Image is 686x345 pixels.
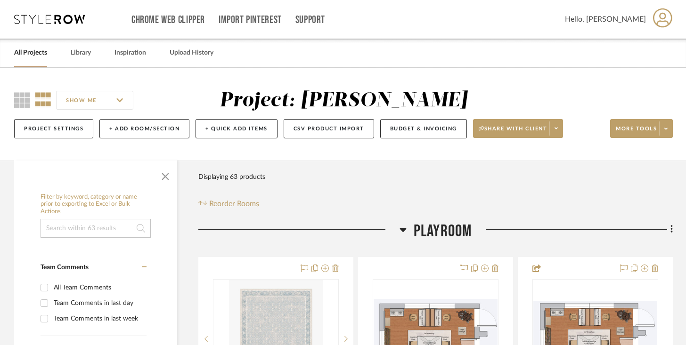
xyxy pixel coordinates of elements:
a: Support [295,16,325,24]
div: Project: [PERSON_NAME] [220,91,467,111]
button: Share with client [473,119,563,138]
button: Project Settings [14,119,93,138]
span: More tools [616,125,657,139]
span: Share with client [479,125,547,139]
a: All Projects [14,47,47,59]
div: Team Comments in last week [54,311,144,326]
button: CSV Product Import [284,119,374,138]
span: Reorder Rooms [209,198,259,209]
button: Reorder Rooms [198,198,259,209]
a: Inspiration [114,47,146,59]
input: Search within 63 results [41,219,151,238]
a: Chrome Web Clipper [131,16,205,24]
a: Import Pinterest [219,16,282,24]
span: Hello, [PERSON_NAME] [565,14,646,25]
button: Close [156,165,175,184]
button: Budget & Invoicing [380,119,467,138]
button: + Quick Add Items [196,119,278,138]
div: All Team Comments [54,280,144,295]
a: Upload History [170,47,213,59]
h6: Filter by keyword, category or name prior to exporting to Excel or Bulk Actions [41,193,151,216]
span: Team Comments [41,264,89,271]
div: Team Comments in last day [54,296,144,311]
div: Displaying 63 products [198,168,265,186]
button: More tools [610,119,673,138]
a: Library [71,47,91,59]
button: + Add Room/Section [99,119,189,138]
span: Playroom [414,221,472,241]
